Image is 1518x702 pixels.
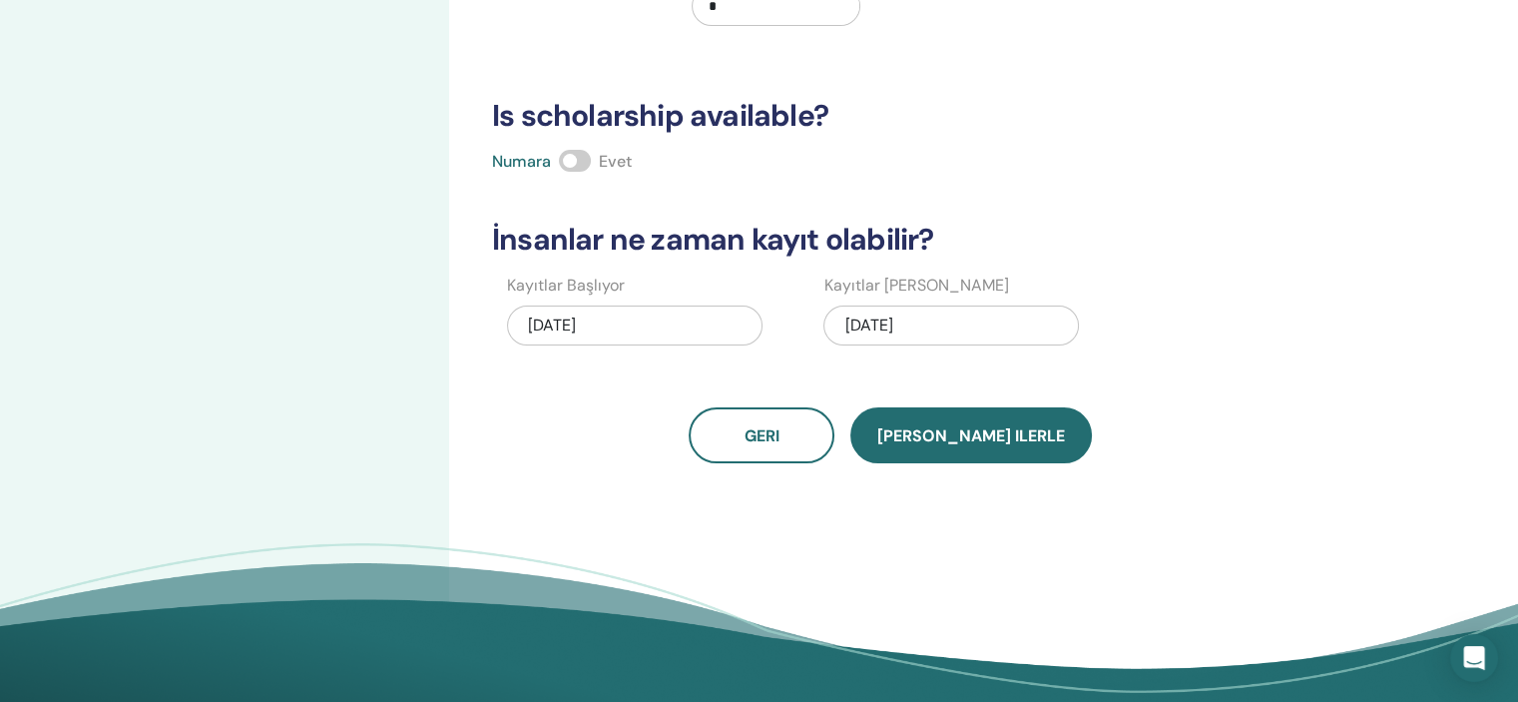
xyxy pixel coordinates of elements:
[823,274,1008,298] label: Kayıtlar [PERSON_NAME]
[480,222,1300,258] h3: İnsanlar ne zaman kayıt olabilir?
[480,98,1300,134] h3: Is scholarship available?
[507,306,762,346] div: [DATE]
[492,151,551,172] span: Numara
[689,407,834,463] button: Geri
[823,306,1079,346] div: [DATE]
[850,407,1092,463] button: [PERSON_NAME] ilerle
[599,151,632,172] span: Evet
[745,425,779,446] span: Geri
[1450,634,1498,682] div: Open Intercom Messenger
[877,425,1065,446] span: [PERSON_NAME] ilerle
[507,274,625,298] label: Kayıtlar Başlıyor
